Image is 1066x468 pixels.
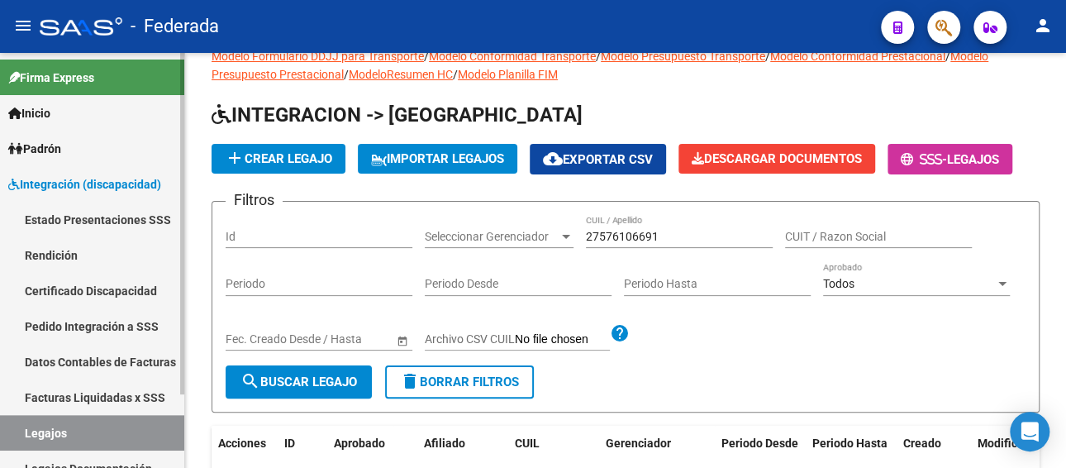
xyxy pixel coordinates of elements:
button: IMPORTAR LEGAJOS [358,144,517,174]
span: Archivo CSV CUIL [425,332,515,346]
span: Todos [823,277,854,290]
span: Buscar Legajo [240,375,357,389]
button: Buscar Legajo [226,365,372,399]
span: CUIL [515,437,540,450]
span: Modificado [978,437,1037,450]
input: Archivo CSV CUIL [515,332,610,347]
button: Open calendar [393,332,411,349]
a: Modelo Conformidad Transporte [429,50,596,63]
span: - [901,152,947,167]
button: Borrar Filtros [385,365,534,399]
h3: Filtros [226,189,283,212]
mat-icon: delete [400,371,420,391]
mat-icon: help [610,323,630,343]
span: IMPORTAR LEGAJOS [371,151,504,166]
mat-icon: person [1033,16,1053,36]
button: Crear Legajo [212,144,345,174]
span: Padrón [8,140,61,158]
mat-icon: search [240,371,260,391]
a: Modelo Planilla FIM [458,68,558,81]
a: ModeloResumen HC [349,68,453,81]
span: Descargar Documentos [692,151,862,166]
span: Legajos [947,152,999,167]
span: Creado [903,437,941,450]
button: Descargar Documentos [678,144,875,174]
span: Integración (discapacidad) [8,175,161,193]
button: -Legajos [888,144,1012,174]
a: Modelo Presupuesto Transporte [601,50,765,63]
span: Periodo Hasta [812,437,888,450]
button: Exportar CSV [530,144,666,174]
span: Exportar CSV [543,152,653,167]
input: Fecha fin [300,332,381,346]
span: ID [284,437,295,450]
span: Firma Express [8,69,94,87]
span: Acciones [218,437,266,450]
a: Modelo Conformidad Prestacional [770,50,945,63]
span: Gerenciador [606,437,671,450]
span: Seleccionar Gerenciador [425,230,559,244]
div: Open Intercom Messenger [1010,412,1049,451]
input: Fecha inicio [226,332,286,346]
a: Modelo Formulario DDJJ para Transporte [212,50,424,63]
span: Afiliado [424,437,465,450]
span: Aprobado [334,437,385,450]
mat-icon: menu [13,16,33,36]
span: Inicio [8,104,50,122]
span: Crear Legajo [225,151,332,166]
span: - Federada [131,8,219,45]
span: Borrar Filtros [400,375,519,389]
mat-icon: cloud_download [543,149,563,169]
mat-icon: add [225,148,245,168]
span: Periodo Desde [721,437,798,450]
span: INTEGRACION -> [GEOGRAPHIC_DATA] [212,103,583,127]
